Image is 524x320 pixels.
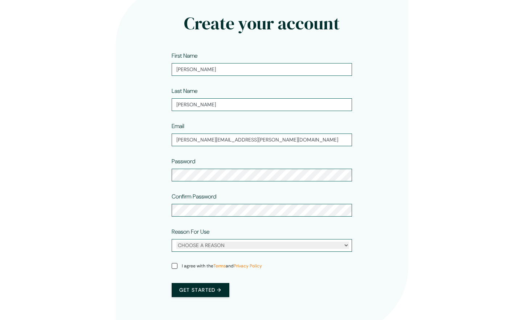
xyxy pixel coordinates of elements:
[172,122,184,131] label: Email
[172,63,352,76] input: First name
[148,13,377,34] h2: Create your account
[234,263,262,269] a: Privacy Policy
[172,192,216,201] label: Confirm Password
[182,263,262,269] span: I agree with the and
[172,283,229,297] button: Get started →
[172,98,352,111] input: Last name
[172,87,197,95] label: Last Name
[172,157,195,166] label: Password
[172,227,209,236] label: Reason For Use
[213,263,226,269] a: Terms
[172,263,177,269] input: I agree with theTermsandPrivacy Policy
[172,52,197,60] label: First Name
[172,134,352,146] input: Email address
